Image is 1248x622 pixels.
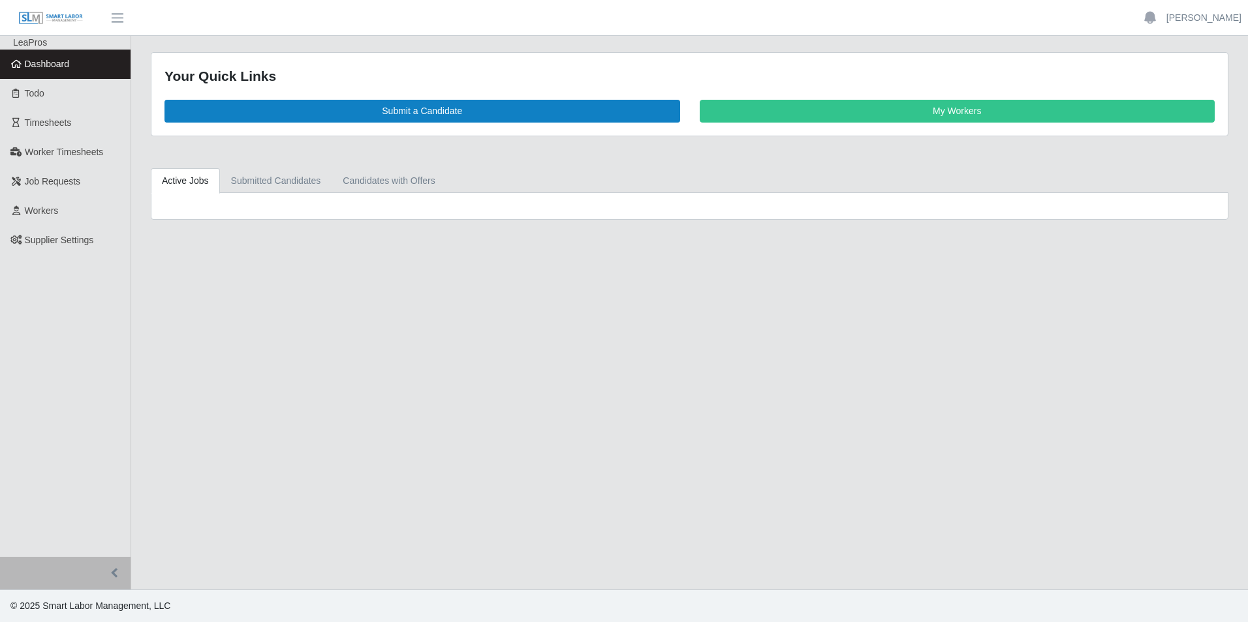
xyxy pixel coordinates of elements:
div: Your Quick Links [164,66,1215,87]
span: Workers [25,205,59,216]
span: Dashboard [25,59,70,69]
span: Timesheets [25,117,72,128]
a: Active Jobs [151,168,220,194]
span: © 2025 Smart Labor Management, LLC [10,600,170,611]
a: Candidates with Offers [332,168,446,194]
span: Job Requests [25,176,81,186]
a: Submitted Candidates [220,168,332,194]
span: Supplier Settings [25,235,94,245]
img: SLM Logo [18,11,84,25]
a: [PERSON_NAME] [1166,11,1241,25]
span: Todo [25,88,44,98]
span: Worker Timesheets [25,147,103,157]
a: Submit a Candidate [164,100,680,123]
a: My Workers [700,100,1215,123]
span: LeaPros [13,37,47,48]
